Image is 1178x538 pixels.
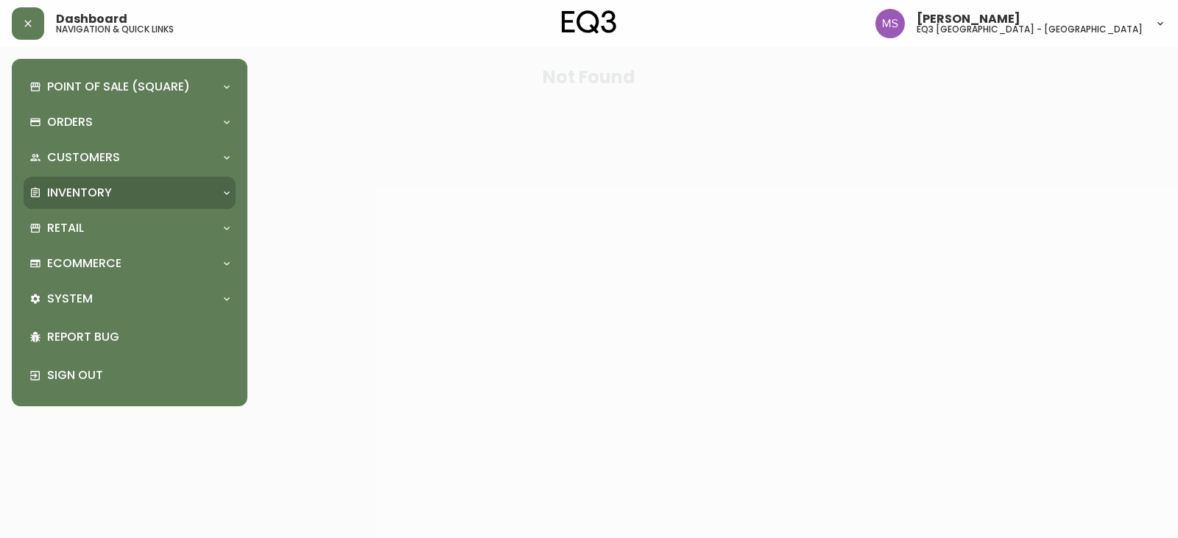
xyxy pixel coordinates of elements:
[917,25,1143,34] h5: eq3 [GEOGRAPHIC_DATA] - [GEOGRAPHIC_DATA]
[47,149,120,166] p: Customers
[47,220,84,236] p: Retail
[24,71,236,103] div: Point of Sale (Square)
[875,9,905,38] img: 1b6e43211f6f3cc0b0729c9049b8e7af
[24,318,236,356] div: Report Bug
[24,247,236,280] div: Ecommerce
[47,329,230,345] p: Report Bug
[24,177,236,209] div: Inventory
[24,106,236,138] div: Orders
[47,367,230,383] p: Sign Out
[24,356,236,394] div: Sign Out
[562,10,616,34] img: logo
[47,185,112,201] p: Inventory
[56,13,127,25] span: Dashboard
[47,114,93,130] p: Orders
[47,79,190,95] p: Point of Sale (Square)
[47,291,93,307] p: System
[47,255,121,272] p: Ecommerce
[24,212,236,244] div: Retail
[24,141,236,174] div: Customers
[56,25,174,34] h5: navigation & quick links
[917,13,1020,25] span: [PERSON_NAME]
[24,283,236,315] div: System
